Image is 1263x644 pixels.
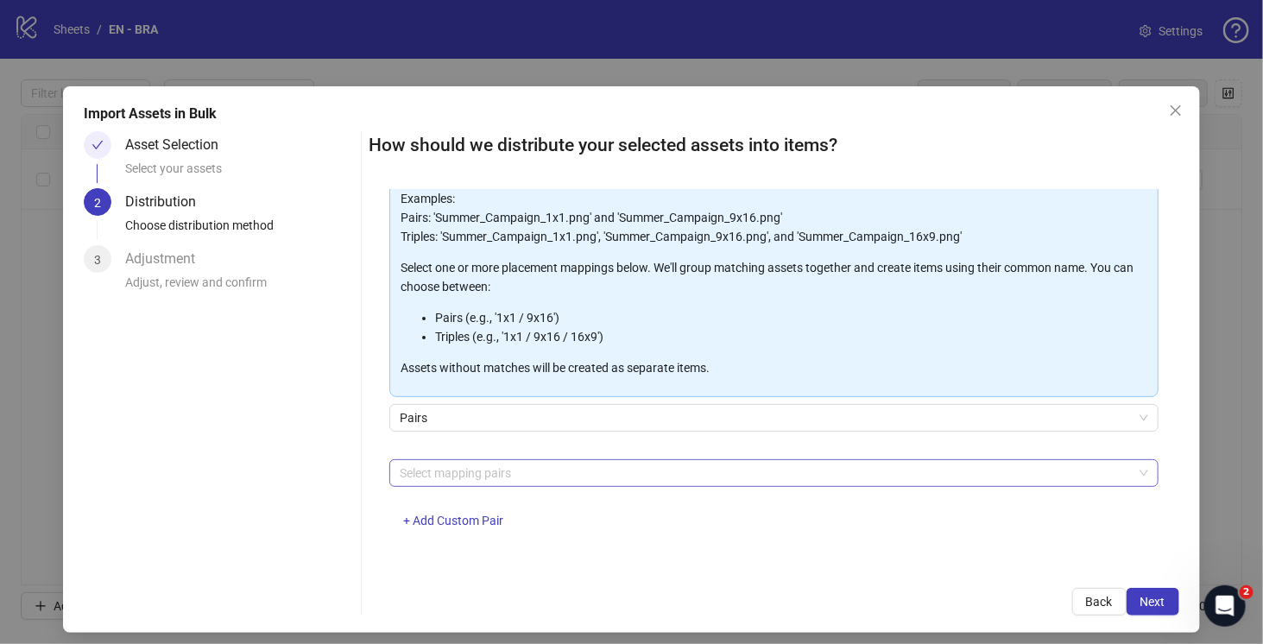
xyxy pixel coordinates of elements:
span: 3 [94,253,101,267]
p: Examples: Pairs: 'Summer_Campaign_1x1.png' and 'Summer_Campaign_9x16.png' Triples: 'Summer_Campai... [401,189,1147,246]
span: + Add Custom Pair [403,514,503,527]
li: Pairs (e.g., '1x1 / 9x16') [435,308,1147,327]
span: 2 [94,196,101,210]
button: Next [1127,588,1179,616]
div: Adjust, review and confirm [125,273,354,302]
button: Close [1162,97,1190,124]
div: Choose distribution method [125,216,354,245]
span: Pairs [400,405,1148,431]
span: close [1169,104,1183,117]
iframe: Intercom live chat [1204,585,1246,627]
li: Triples (e.g., '1x1 / 9x16 / 16x9') [435,327,1147,346]
span: 2 [1240,585,1254,599]
div: Distribution [125,188,210,216]
div: Select your assets [125,159,354,188]
div: Adjustment [125,245,209,273]
button: Back [1072,588,1127,616]
p: Select one or more placement mappings below. We'll group matching assets together and create item... [401,258,1147,296]
span: check [92,139,104,151]
div: Import Assets in Bulk [84,104,1179,124]
span: Next [1140,595,1165,609]
button: + Add Custom Pair [389,508,517,535]
h2: How should we distribute your selected assets into items? [369,131,1179,160]
p: Assets without matches will be created as separate items. [401,358,1147,377]
div: Asset Selection [125,131,232,159]
span: Back [1086,595,1113,609]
